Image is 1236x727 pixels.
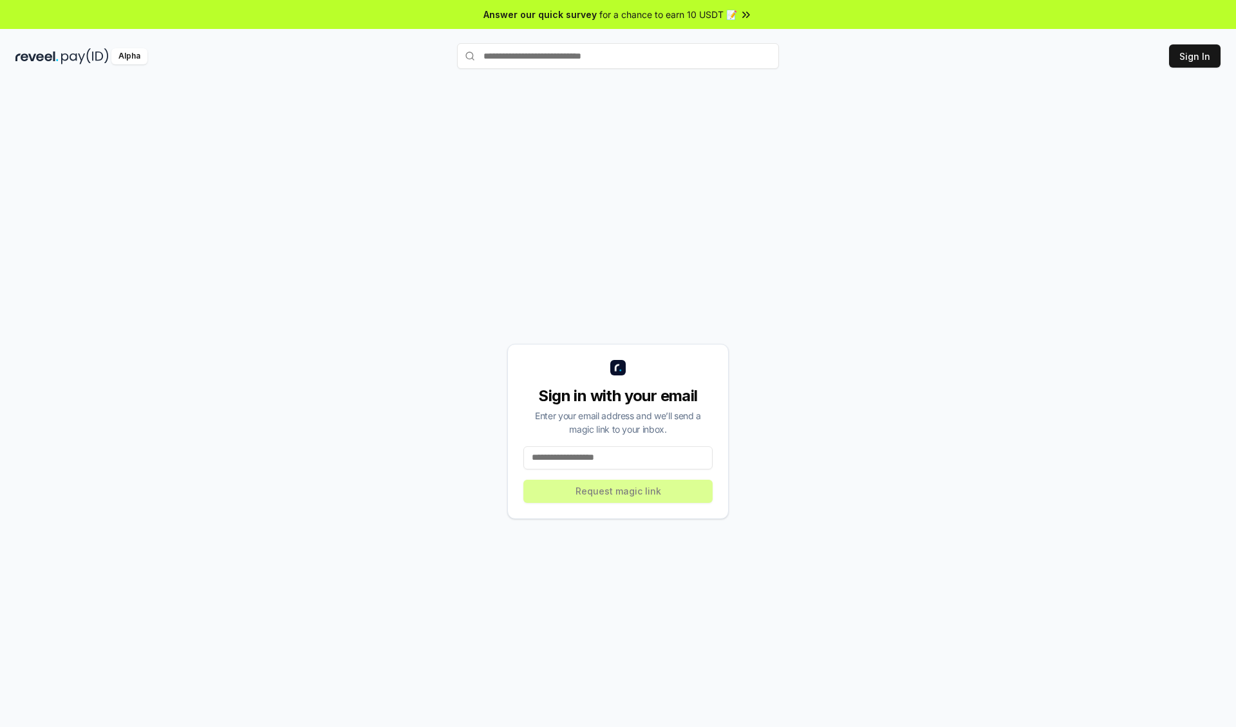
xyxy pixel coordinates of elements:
button: Sign In [1169,44,1221,68]
img: pay_id [61,48,109,64]
div: Sign in with your email [523,386,713,406]
span: Answer our quick survey [483,8,597,21]
img: logo_small [610,360,626,375]
div: Enter your email address and we’ll send a magic link to your inbox. [523,409,713,436]
div: Alpha [111,48,147,64]
span: for a chance to earn 10 USDT 📝 [599,8,737,21]
img: reveel_dark [15,48,59,64]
